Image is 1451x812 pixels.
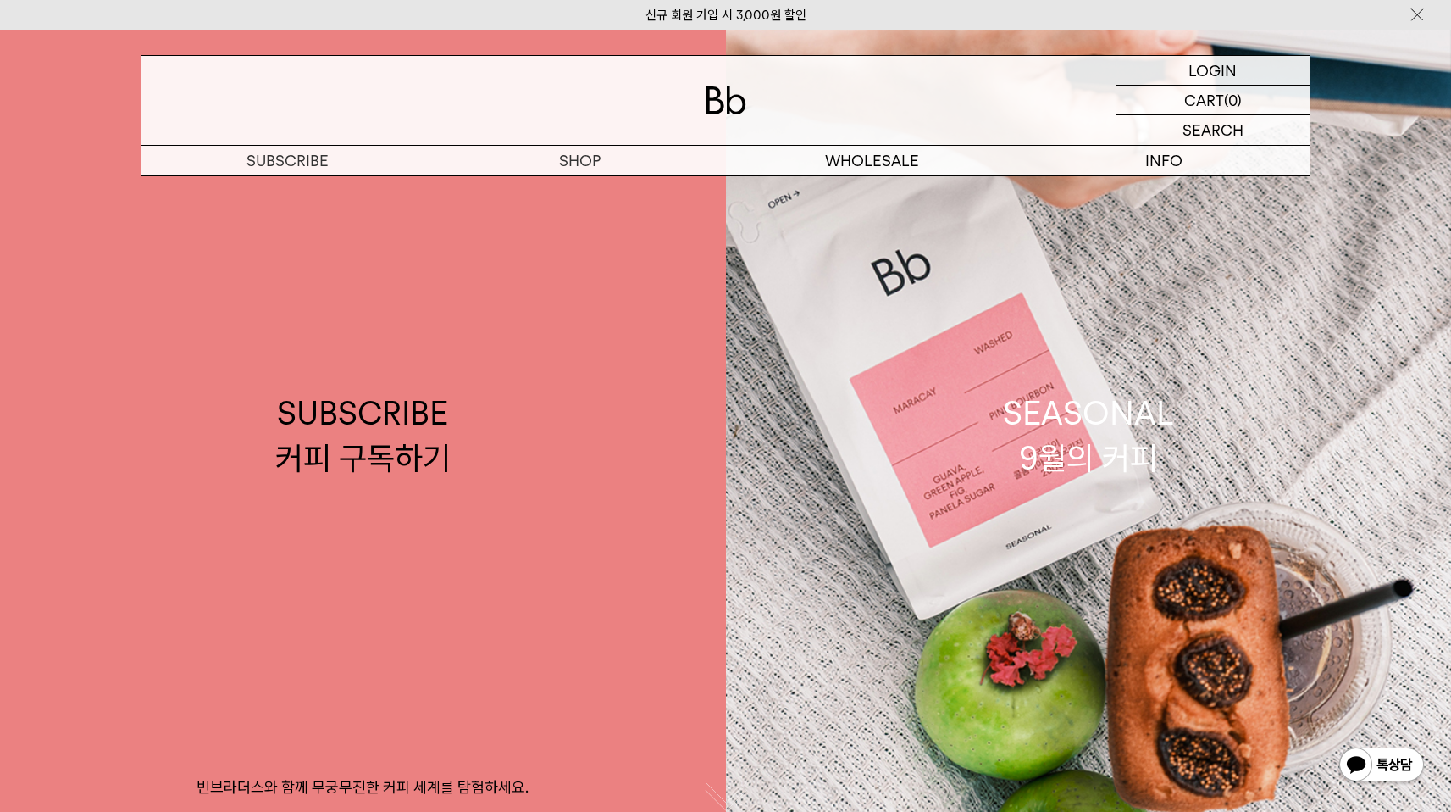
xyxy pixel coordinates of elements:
[1003,391,1174,481] div: SEASONAL 9월의 커피
[706,86,746,114] img: 로고
[1337,746,1426,787] img: 카카오톡 채널 1:1 채팅 버튼
[645,8,806,23] a: 신규 회원 가입 시 3,000원 할인
[1224,86,1242,114] p: (0)
[1116,86,1310,115] a: CART (0)
[1018,146,1310,175] p: INFO
[1184,86,1224,114] p: CART
[275,391,451,481] div: SUBSCRIBE 커피 구독하기
[434,146,726,175] a: SHOP
[141,146,434,175] a: SUBSCRIBE
[1188,56,1237,85] p: LOGIN
[726,146,1018,175] p: WHOLESALE
[1116,56,1310,86] a: LOGIN
[1182,115,1243,145] p: SEARCH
